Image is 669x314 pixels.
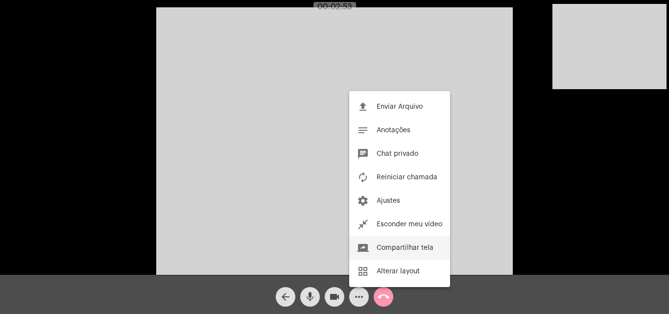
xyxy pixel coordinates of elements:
span: Enviar Arquivo [377,103,423,110]
span: Anotações [377,127,410,134]
span: Alterar layout [377,268,420,275]
mat-icon: grid_view [357,266,369,277]
mat-icon: notes [357,124,369,136]
span: Ajustes [377,197,400,204]
mat-icon: screen_share [357,242,369,254]
span: Compartilhar tela [377,244,433,251]
mat-icon: settings [357,195,369,207]
mat-icon: chat [357,148,369,160]
mat-icon: autorenew [357,171,369,183]
mat-icon: file_upload [357,101,369,113]
span: Chat privado [377,150,418,157]
mat-icon: close_fullscreen [357,218,369,230]
span: Reiniciar chamada [377,174,437,181]
span: Esconder meu vídeo [377,221,442,228]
